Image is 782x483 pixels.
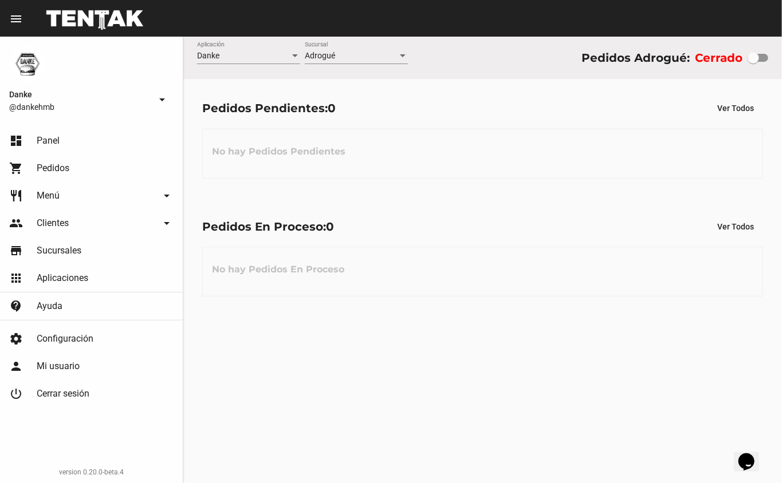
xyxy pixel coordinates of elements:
[9,88,151,101] span: Danke
[37,245,81,256] span: Sucursales
[9,216,23,230] mat-icon: people
[9,161,23,175] mat-icon: shopping_cart
[734,437,771,472] iframe: chat widget
[717,222,754,231] span: Ver Todos
[9,46,46,82] img: 1d4517d0-56da-456b-81f5-6111ccf01445.png
[9,134,23,148] mat-icon: dashboard
[37,135,60,147] span: Panel
[9,387,23,401] mat-icon: power_settings_new
[9,189,23,203] mat-icon: restaurant
[197,51,219,60] span: Danke
[9,12,23,26] mat-icon: menu
[37,217,69,229] span: Clientes
[708,216,763,237] button: Ver Todos
[203,252,353,287] h3: No hay Pedidos En Proceso
[37,190,60,201] span: Menú
[708,98,763,118] button: Ver Todos
[160,189,174,203] mat-icon: arrow_drop_down
[695,49,742,67] label: Cerrado
[37,163,69,174] span: Pedidos
[9,244,23,258] mat-icon: store
[202,217,334,236] div: Pedidos En Proceso:
[37,300,62,312] span: Ayuda
[155,93,169,106] mat-icon: arrow_drop_down
[203,134,355,169] h3: No hay Pedidos Pendientes
[9,101,151,113] span: @dankehmb
[9,299,23,313] mat-icon: contact_support
[37,388,89,399] span: Cerrar sesión
[581,49,690,67] div: Pedidos Adrogué:
[9,466,174,478] div: version 0.20.0-beta.4
[717,104,754,113] span: Ver Todos
[9,332,23,346] mat-icon: settings
[37,272,88,284] span: Aplicaciones
[9,271,23,285] mat-icon: apps
[160,216,174,230] mat-icon: arrow_drop_down
[328,101,336,115] span: 0
[37,333,93,345] span: Configuración
[9,359,23,373] mat-icon: person
[326,220,334,233] span: 0
[37,361,80,372] span: Mi usuario
[305,51,335,60] span: Adrogué
[202,99,336,117] div: Pedidos Pendientes:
